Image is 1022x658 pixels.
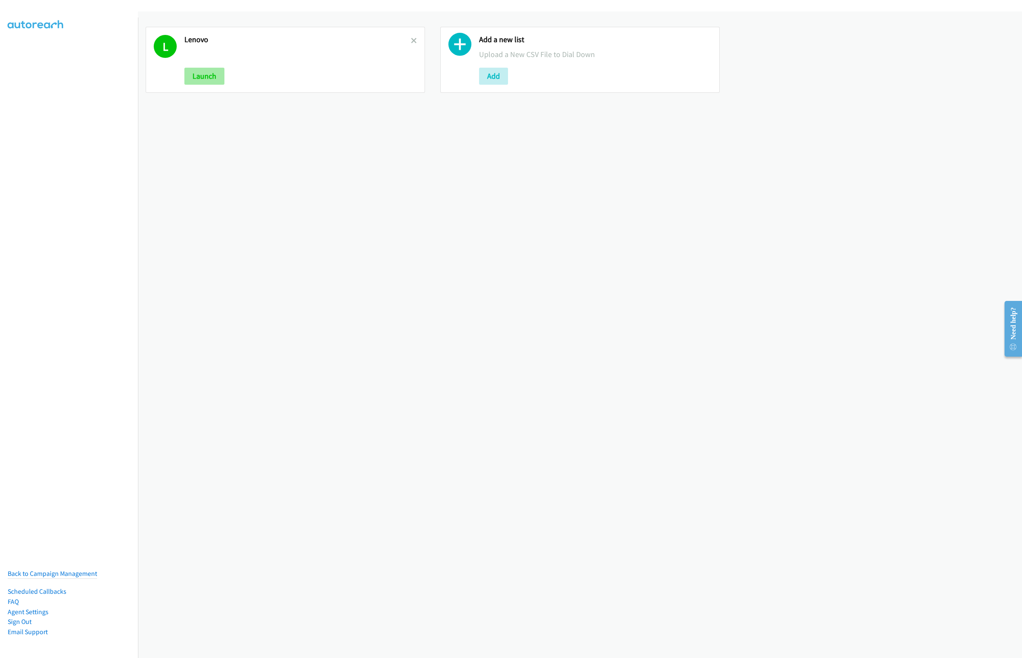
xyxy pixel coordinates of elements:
[8,618,32,626] a: Sign Out
[8,569,97,578] a: Back to Campaign Management
[8,598,19,606] a: FAQ
[184,35,411,45] h2: Lenovo
[8,587,66,595] a: Scheduled Callbacks
[184,68,224,85] button: Launch
[479,68,508,85] button: Add
[8,628,48,636] a: Email Support
[479,49,712,60] p: Upload a New CSV File to Dial Down
[154,35,177,58] h1: L
[479,35,712,45] h2: Add a new list
[8,608,49,616] a: Agent Settings
[998,295,1022,363] iframe: Resource Center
